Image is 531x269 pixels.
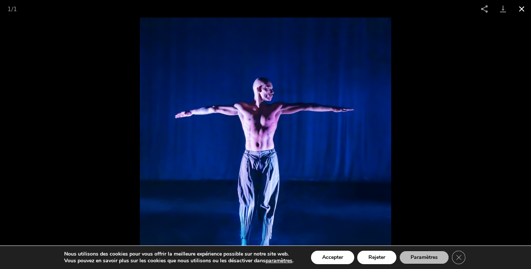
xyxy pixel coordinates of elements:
button: Close GDPR Cookie Banner [452,251,465,264]
img: DSC9662-1-scaled.png [140,18,391,269]
button: Paramètres [399,251,449,264]
button: paramètres [265,257,292,264]
button: Rejeter [357,251,396,264]
span: 1 [7,6,11,13]
p: Vous pouvez en savoir plus sur les cookies que nous utilisons ou les désactiver dans . [64,257,293,264]
span: 1 [13,6,17,13]
p: Nous utilisons des cookies pour vous offrir la meilleure expérience possible sur notre site web. [64,251,293,257]
button: Accepter [311,251,354,264]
